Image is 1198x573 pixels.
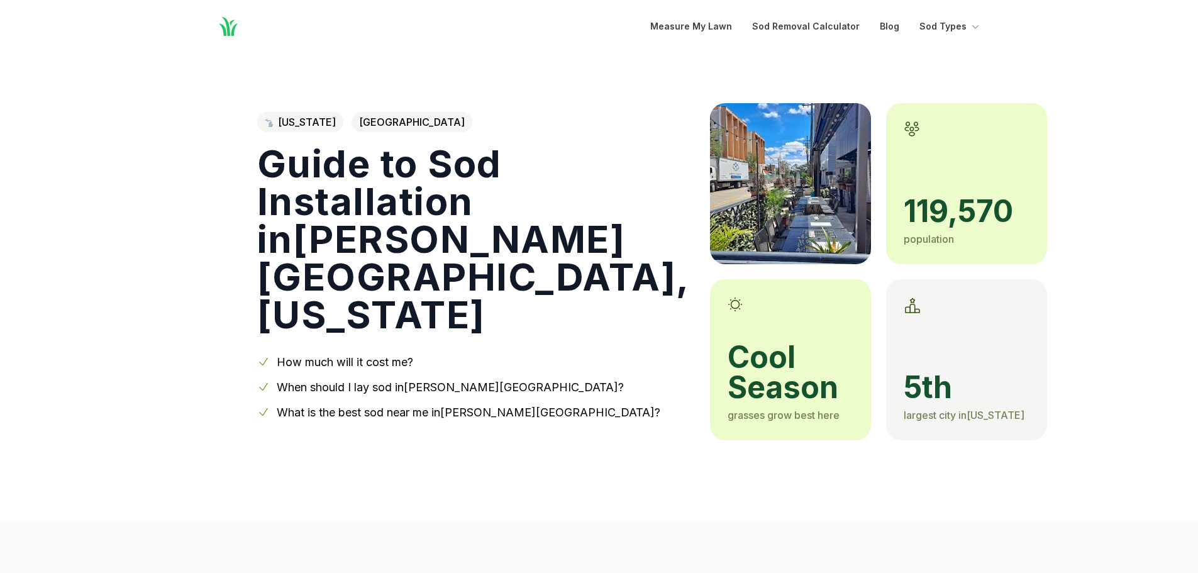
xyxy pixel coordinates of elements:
a: Sod Removal Calculator [752,19,860,34]
a: Measure My Lawn [650,19,732,34]
span: grasses grow best here [728,409,840,421]
h1: Guide to Sod Installation in [PERSON_NAME][GEOGRAPHIC_DATA] , [US_STATE] [257,145,690,333]
button: Sod Types [919,19,982,34]
img: Michigan state outline [265,118,273,127]
a: Blog [880,19,899,34]
a: [US_STATE] [257,112,343,132]
a: How much will it cost me? [277,355,413,369]
span: [GEOGRAPHIC_DATA] [352,112,472,132]
span: cool season [728,342,853,403]
span: largest city in [US_STATE] [904,409,1024,421]
span: population [904,233,954,245]
a: What is the best sod near me in[PERSON_NAME][GEOGRAPHIC_DATA]? [277,406,660,419]
span: 119,570 [904,196,1029,226]
span: 5th [904,372,1029,403]
img: A picture of Ann Arbor [710,103,871,264]
a: When should I lay sod in[PERSON_NAME][GEOGRAPHIC_DATA]? [277,381,624,394]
